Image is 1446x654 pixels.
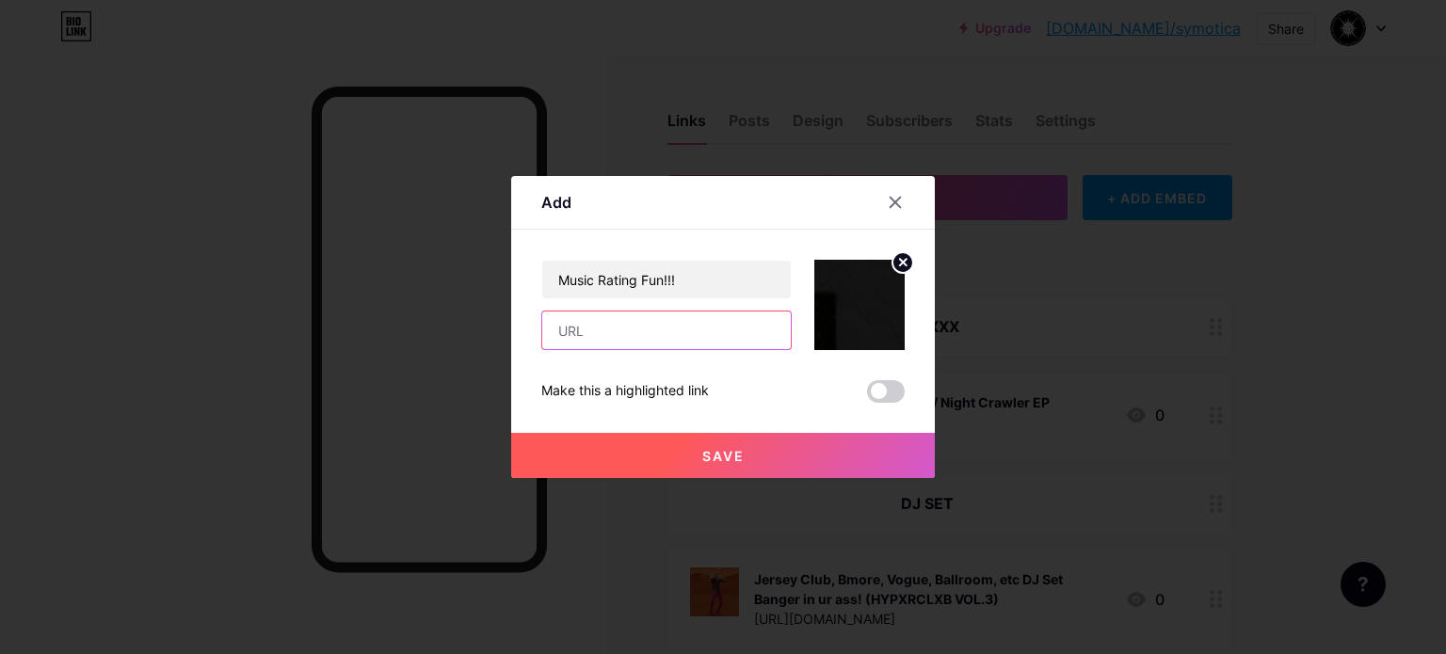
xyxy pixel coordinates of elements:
[542,261,791,298] input: Title
[511,433,935,478] button: Save
[814,260,905,350] img: link_thumbnail
[702,448,745,464] span: Save
[541,191,571,214] div: Add
[541,380,709,403] div: Make this a highlighted link
[542,311,791,349] input: URL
